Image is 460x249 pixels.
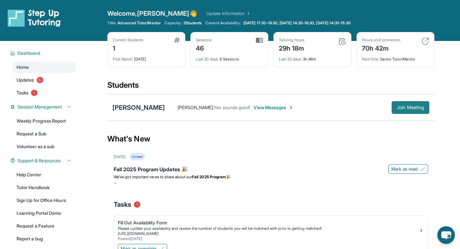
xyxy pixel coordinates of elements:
[113,53,180,62] div: [DATE]
[107,9,197,18] span: Welcome, [PERSON_NAME] 👋
[113,57,133,61] span: First Match :
[17,64,29,70] span: Home
[420,166,425,172] img: Mark as read
[13,195,75,206] a: Sign Up for Office Hours
[206,10,251,17] a: Update Information
[114,165,428,174] div: Fall 2025 Program Updates 🎉
[13,61,75,73] a: Home
[192,174,226,179] strong: Fall 2025 Program
[397,106,424,109] span: Join Meeting
[362,53,429,62] div: Senior Tutor/Mentor
[13,182,75,193] a: Tutor Handbook
[129,153,145,160] div: Unread
[242,20,352,26] a: [DATE] 17:30-18:30, [DATE] 14:30-16:30, [DATE] 14:30-15:30
[112,103,165,112] div: [PERSON_NAME]
[243,20,351,26] span: [DATE] 17:30-18:30, [DATE] 14:30-16:30, [DATE] 14:30-15:30
[17,77,34,83] span: Updates
[421,37,429,45] img: card
[114,216,428,243] a: Fill Out Availability FormPlease update your availability and review the number of students you w...
[196,43,212,53] div: 46
[18,104,62,110] span: Session Management
[13,169,75,181] a: Help Center
[254,104,294,111] span: View Messages
[114,200,131,209] span: Tasks
[178,105,214,110] span: [PERSON_NAME] :
[18,50,40,56] span: Dashboard
[107,20,116,26] span: Title:
[392,101,429,114] button: Join Meeting
[196,53,263,62] div: 6 Sessions
[362,37,400,43] div: Hours until promotion
[279,37,304,43] div: Tutoring hours
[256,37,263,43] img: card
[165,20,182,26] span: Capacity:
[13,141,75,152] a: Volunteer as a sub
[13,128,75,140] a: Request a Sub
[17,90,28,96] span: Tasks
[118,236,419,241] div: Posted [DATE]
[13,87,75,99] a: Tasks1
[15,50,72,56] button: Dashboard
[174,37,180,43] img: card
[183,20,202,26] span: 3 Students
[15,104,72,110] button: Session Management
[338,37,346,45] img: card
[107,125,434,153] div: What's New
[245,10,251,17] img: Chevron Right
[134,201,140,208] span: 1
[13,233,75,245] a: Report a bug
[18,157,61,164] span: Support & Resources
[362,43,400,53] div: 70h 42m
[288,105,294,110] img: Chevron-Right
[114,154,126,159] div: [DATE]
[279,53,346,62] div: 3h 46m
[391,166,418,172] span: Mark as read
[114,174,192,179] span: We’ve got important news to share about our
[118,20,160,26] span: Advanced Tutor/Mentor
[279,43,304,53] div: 29h 18m
[15,157,72,164] button: Support & Resources
[214,105,250,110] span: Yes sounds good!
[226,174,231,179] span: 🎉
[437,226,455,244] button: chat-button
[118,226,419,231] div: Please update your availability and review the number of students you will be matched with prior ...
[196,57,219,61] span: Last 30 days :
[279,57,302,61] span: Last 30 days :
[13,220,75,232] a: Request a Feature
[205,20,241,26] span: Current Availability:
[31,90,37,96] span: 1
[13,115,75,127] a: Weekly Progress Report
[362,57,379,61] span: Next title :
[113,37,143,43] div: Current Students
[113,43,143,53] div: 1
[388,164,428,174] button: Mark as read
[13,207,75,219] a: Learning Portal Demo
[107,80,434,94] div: Students
[196,37,212,43] div: Sessions
[118,220,419,226] div: Fill Out Availability Form
[37,77,43,83] span: 5
[8,9,61,27] img: logo
[13,74,75,86] a: Updates5
[118,231,158,236] a: [URL][DOMAIN_NAME]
